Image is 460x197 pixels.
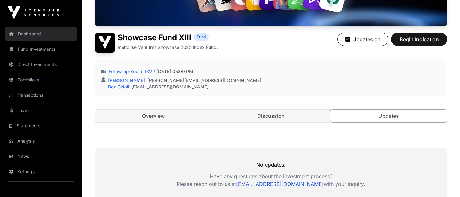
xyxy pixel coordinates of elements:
iframe: Chat Widget [428,166,460,197]
p: Have any questions about the investment process? Please reach out to us at with your inquiry. [95,172,447,188]
button: Updates on [337,33,388,46]
a: Updates [330,109,447,123]
a: [EMAIL_ADDRESS][DOMAIN_NAME] [236,181,324,187]
a: Discussion [213,110,329,122]
a: Analysis [5,134,77,148]
a: Settings [5,165,77,179]
nav: Tabs [95,110,447,122]
img: Icehouse Ventures Logo [8,6,59,19]
a: News [5,149,77,163]
img: Showcase Fund XIII [95,33,115,53]
a: Direct Investments [5,57,77,72]
span: Fund [197,34,206,40]
a: [EMAIL_ADDRESS][DOMAIN_NAME] [131,84,209,90]
a: [PERSON_NAME] [107,78,145,83]
p: Icehouse Ventures Showcase 2025 Index Fund. [118,44,218,50]
a: Begin Indication [391,39,447,45]
a: Transactions [5,88,77,102]
a: Fund Investments [5,42,77,56]
a: Portfolio [5,73,77,87]
a: Dashboard [5,27,77,41]
a: [PERSON_NAME][EMAIL_ADDRESS][DOMAIN_NAME] [147,77,261,84]
span: [DATE] 05:00 PM [156,68,193,75]
a: Overview [95,110,211,122]
div: , [107,77,263,84]
a: Bex Gidall [107,84,129,89]
h1: Showcase Fund XIII [118,33,191,43]
span: Begin Indication [399,35,439,43]
button: Begin Indication [391,33,447,46]
a: Statements [5,119,77,133]
a: Invest [5,103,77,117]
a: Follow-up Zoom RSVP [107,68,155,75]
